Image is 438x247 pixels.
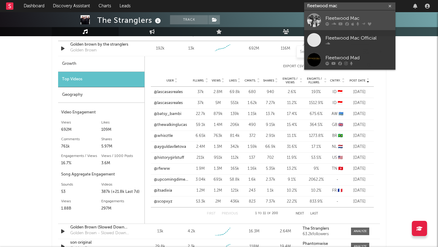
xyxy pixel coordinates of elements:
div: Sounds [61,181,101,188]
a: ꧁rosyapple2꧂ [303,44,345,48]
div: 11.1 % [281,133,302,139]
div: 763k [211,133,225,139]
span: 🇫🇷 [338,189,342,193]
div: 1512.9 % [305,100,327,106]
div: 951k [211,155,225,161]
div: 15.4 % [281,122,302,128]
div: 823 [245,199,260,205]
a: Fleetwood Mac Official [304,30,395,50]
div: 13.2 % [281,166,302,172]
div: 2.8M [211,89,225,95]
div: 2.64M [271,228,300,235]
div: Views [61,119,101,126]
div: 10.2 % [281,188,302,194]
a: @itsadixia [154,188,172,194]
div: 3.6M [101,160,141,167]
button: Track [170,15,208,24]
div: Top Videos [58,72,144,87]
div: Views / 1000 Posts [101,152,141,160]
div: 17.1 % [305,144,327,150]
div: 31.6 % [281,144,302,150]
div: [DATE] [348,177,371,183]
div: 11.2 % [281,100,302,106]
div: 833.9 % [305,199,327,205]
div: [DATE] [348,166,371,172]
div: 243 [245,188,260,194]
span: Engmts / Views [281,77,299,84]
div: 69.8k [228,89,242,95]
div: 1.2M [211,188,225,194]
a: @rfwww [154,166,170,172]
div: 53.3k [193,199,208,205]
a: @historygirlstuff [154,155,184,161]
div: The Stranglers [97,15,162,25]
button: Previous [222,212,238,215]
div: 5.97M [101,143,141,150]
button: Last [310,212,318,215]
a: Fleetwood Mad [304,50,395,70]
div: [DATE] [348,122,371,128]
span: 🇺🇸 [338,156,343,160]
span: to [258,212,262,215]
div: 137 [245,155,260,161]
div: 22.2 % [281,199,302,205]
div: 81.4k [228,133,242,139]
div: [DATE] [348,199,371,205]
input: Search by song name or URL [297,50,361,54]
span: Likes [229,79,237,82]
div: 2062.2 % [305,177,327,183]
div: 1273.8 % [305,133,327,139]
div: 2.6 % [281,89,302,95]
div: Video Engagement [61,109,141,116]
div: 2M [211,199,225,205]
div: 53.5 % [305,155,327,161]
span: 🇧🇷 [338,134,343,138]
div: 165k [228,166,242,172]
div: 761k [61,143,101,150]
div: Views [61,198,101,205]
a: @thewalkinglucas [154,122,187,128]
span: 🇮🇩 [338,90,342,94]
span: 🇹🇳 [338,167,343,171]
div: 5.35k [263,166,278,172]
div: [DATE] [348,133,371,139]
span: of [267,212,271,215]
a: Fleetwood Mac [304,10,395,30]
div: 372 [245,133,260,139]
div: Likes [101,119,141,126]
div: GB [330,122,345,128]
a: @upcomingdimension [154,177,190,183]
div: Growth [58,56,144,72]
div: 1.59k [245,144,260,150]
div: Engagements [101,198,141,205]
div: Engagements / Views [61,152,101,160]
span: User [166,79,174,82]
div: 37k [193,100,208,106]
div: 1 11 200 [250,210,283,217]
div: FR [330,188,345,194]
div: 11.9 % [281,155,302,161]
div: son original [70,240,134,246]
div: NL [330,144,345,150]
div: 6.65k [193,133,208,139]
strong: ꧁rosyapple2꧂ [303,44,331,48]
div: 109M [101,126,141,134]
div: 691k [211,177,225,183]
div: 879k [211,111,225,117]
a: The Stranglers [303,227,345,231]
div: 139k [228,111,242,117]
div: 342k [228,144,242,150]
div: 211k [193,155,208,161]
div: US [330,155,345,161]
a: @scopxyz [154,199,172,205]
div: 9.15k [263,122,278,128]
div: 1.9M [193,166,208,172]
div: AW [330,111,345,117]
div: 692M [61,126,101,134]
div: 7.27k [263,100,278,106]
div: 9.1 % [281,177,302,183]
div: Golden Brown (Slowed Down Version) [70,224,134,231]
div: 387k (+21.8k Last 7d) [101,188,141,196]
div: 5M [211,100,225,106]
button: Export CSV [157,64,308,68]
